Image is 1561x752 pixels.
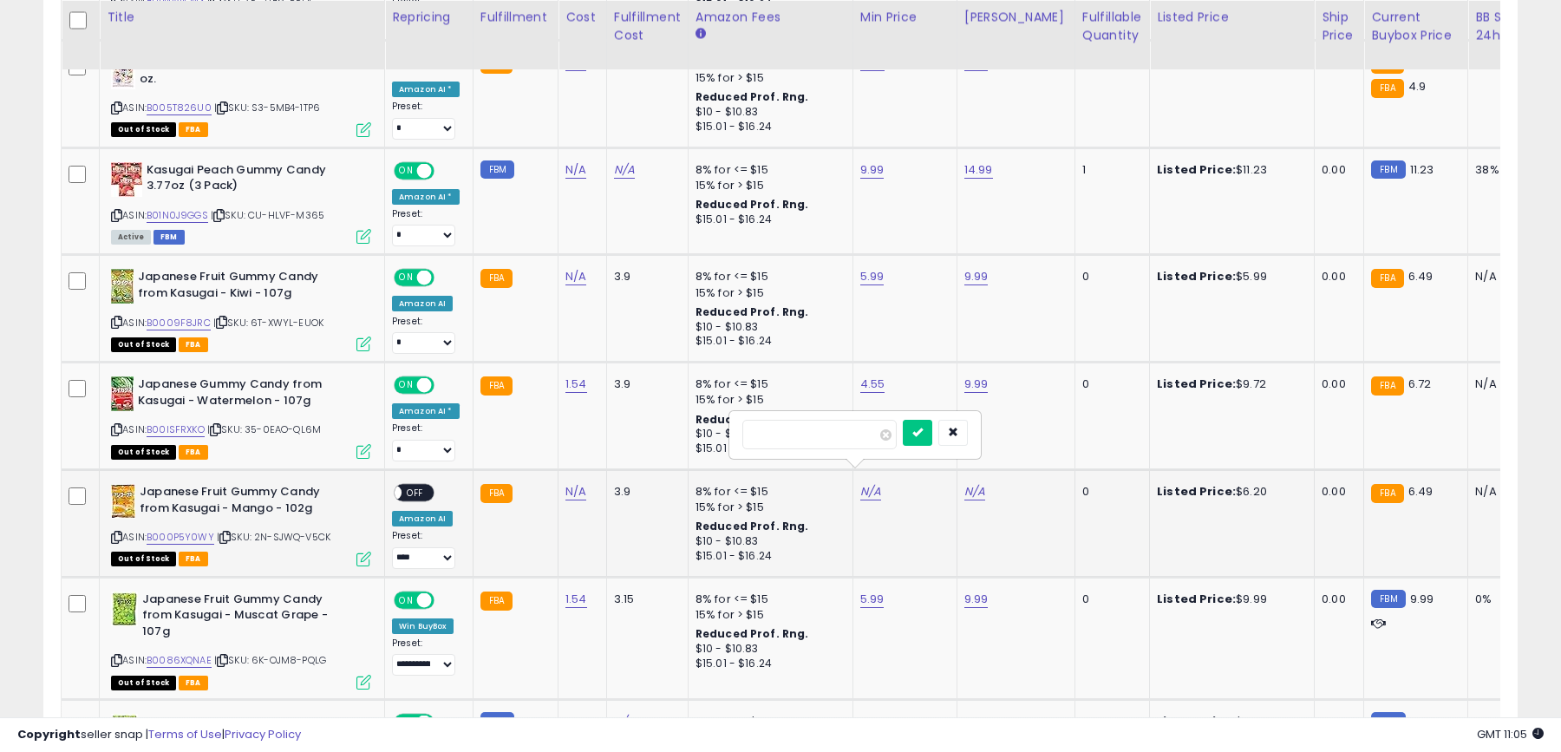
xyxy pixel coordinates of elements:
span: ON [395,592,417,607]
b: Reduced Prof. Rng. [696,89,809,104]
a: B005T826U0 [147,101,212,115]
div: ASIN: [111,55,371,135]
div: 15% for > $15 [696,178,839,193]
div: Cost [565,8,599,26]
span: OFF [432,163,460,178]
div: Preset: [392,638,460,677]
span: OFF [432,378,460,393]
span: 4.9 [1408,78,1426,95]
img: 51AUOEqPdPL._SL40_.jpg [111,269,134,304]
div: 3.15 [614,592,675,607]
a: 4.55 [860,376,885,393]
div: 0 [1082,484,1136,500]
img: 51BCGNdLwRL._SL40_.jpg [111,376,134,411]
b: Listed Price: [1157,483,1236,500]
strong: Copyright [17,726,81,742]
span: 9.99 [1410,591,1434,607]
div: 8% for <= $15 [696,162,839,178]
small: FBM [1371,160,1405,179]
div: $15.01 - $16.24 [696,549,839,564]
div: $15.01 - $16.24 [696,657,839,671]
img: 51PGtRaOfOL._SL40_.jpg [111,162,142,197]
img: 51nwnwUqv6L._SL40_.jpg [111,484,135,519]
span: | SKU: 35-0EAO-QL6M [207,422,321,436]
div: 3.9 [614,269,675,284]
div: Preset: [392,208,460,247]
small: FBA [480,484,513,503]
a: B01N0J9GGS [147,208,208,223]
div: Amazon AI * [392,82,460,97]
b: Japanese Fruit Gummy Candy from Kasugai - Mango - 102g [140,484,350,520]
b: Listed Price: [1157,376,1236,392]
span: | SKU: 2N-SJWQ-V5CK [217,530,330,544]
small: FBA [1371,79,1403,98]
div: Fulfillable Quantity [1082,8,1142,44]
div: Fulfillment [480,8,551,26]
div: $10 - $10.83 [696,534,839,549]
a: 9.99 [964,268,989,285]
a: Privacy Policy [225,726,301,742]
span: | SKU: S3-5MB4-1TP6 [214,101,320,114]
div: 0% [1475,592,1532,607]
div: Listed Price [1157,8,1307,26]
a: 14.99 [964,161,993,179]
div: $11.23 [1157,162,1301,178]
b: Reduced Prof. Rng. [696,626,809,641]
div: ASIN: [111,269,371,350]
span: 6.72 [1408,376,1432,392]
span: OFF [432,592,460,607]
div: Amazon AI * [392,403,460,419]
div: 8% for <= $15 [696,376,839,392]
div: Min Price [860,8,950,26]
div: $10 - $10.83 [696,105,839,120]
span: All listings that are currently out of stock and unavailable for purchase on Amazon [111,552,176,566]
span: FBA [179,552,208,566]
span: 11.23 [1410,161,1434,178]
b: Listed Price: [1157,268,1236,284]
div: 0 [1082,592,1136,607]
div: Amazon AI [392,296,453,311]
a: 1.54 [565,591,587,608]
div: Preset: [392,316,460,355]
small: FBA [480,376,513,396]
span: 4.75 [1408,54,1433,70]
span: All listings that are currently out of stock and unavailable for purchase on Amazon [111,337,176,352]
div: 8% for <= $15 [696,592,839,607]
b: Reduced Prof. Rng. [696,412,809,427]
div: 3.9 [614,376,675,392]
a: N/A [565,161,586,179]
div: $10 - $10.83 [696,427,839,441]
div: $9.72 [1157,376,1301,392]
span: FBA [179,122,208,137]
a: 9.99 [860,161,885,179]
div: 3.9 [614,484,675,500]
div: N/A [1475,269,1532,284]
b: Japanese Fruit Gummy Candy from Kasugai - Kiwi - 107g [138,269,349,305]
div: Preset: [392,101,460,140]
div: Fulfillment Cost [614,8,681,44]
small: FBA [1371,269,1403,288]
div: 0 [1082,376,1136,392]
span: ON [395,378,417,393]
b: Kasugai Flower's Kiss Candy 4.54 oz. [140,55,350,91]
span: All listings that are currently out of stock and unavailable for purchase on Amazon [111,676,176,690]
a: B00ISFRXKO [147,422,205,437]
b: Kasugai Peach Gummy Candy 3.77oz (3 Pack) [147,162,357,199]
span: All listings that are currently out of stock and unavailable for purchase on Amazon [111,122,176,137]
b: Reduced Prof. Rng. [696,197,809,212]
div: $5.99 [1157,269,1301,284]
span: OFF [402,486,429,500]
div: 15% for > $15 [696,70,839,86]
a: 5.99 [860,268,885,285]
div: $10 - $10.83 [696,642,839,657]
span: All listings currently available for purchase on Amazon [111,230,151,245]
div: 0.00 [1322,376,1350,392]
span: | SKU: 6K-OJM8-PQLG [214,653,326,667]
a: N/A [614,161,635,179]
span: FBA [179,676,208,690]
div: Repricing [392,8,466,26]
a: B000P5Y0WY [147,530,214,545]
small: FBM [480,160,514,179]
div: Amazon AI [392,511,453,526]
span: ON [395,271,417,285]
